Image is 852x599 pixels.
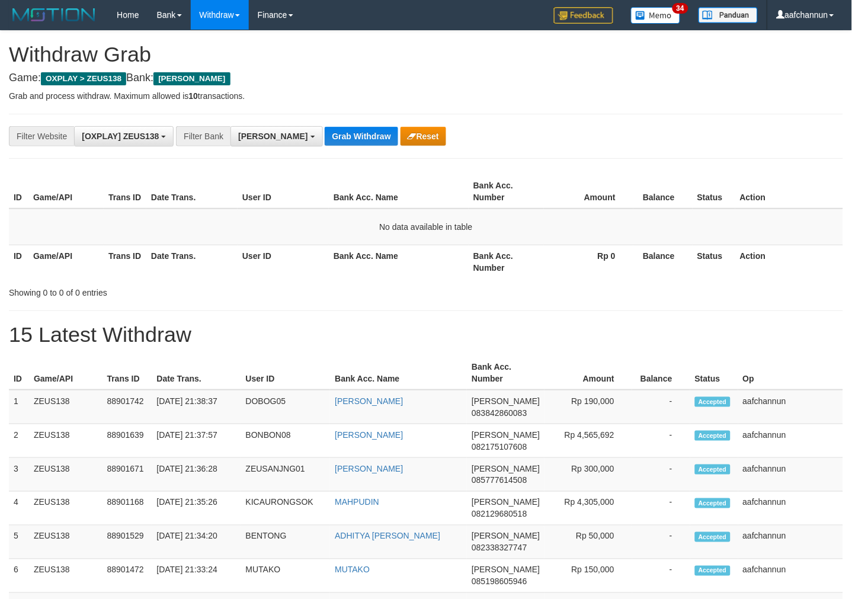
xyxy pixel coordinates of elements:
[74,126,174,146] button: [OXPLAY] ZEUS138
[152,390,241,424] td: [DATE] 21:38:37
[472,464,540,473] span: [PERSON_NAME]
[335,498,379,507] a: MAHPUDIN
[632,492,690,526] td: -
[9,323,843,347] h1: 15 Latest Withdraw
[152,559,241,593] td: [DATE] 21:33:24
[738,559,843,593] td: aafchannun
[29,559,103,593] td: ZEUS138
[238,245,329,278] th: User ID
[9,43,843,66] h1: Withdraw Grab
[188,91,198,101] strong: 10
[330,356,467,390] th: Bank Acc. Name
[469,245,544,278] th: Bank Acc. Number
[544,175,633,209] th: Amount
[631,7,681,24] img: Button%20Memo.svg
[29,526,103,559] td: ZEUS138
[335,531,440,541] a: ADHITYA [PERSON_NAME]
[472,510,527,519] span: Copy 082129680518 to clipboard
[9,245,28,278] th: ID
[103,559,152,593] td: 88901472
[544,526,632,559] td: Rp 50,000
[472,476,527,485] span: Copy 085777614508 to clipboard
[472,442,527,451] span: Copy 082175107608 to clipboard
[633,175,693,209] th: Balance
[472,543,527,553] span: Copy 082338327747 to clipboard
[472,577,527,587] span: Copy 085198605946 to clipboard
[329,175,469,209] th: Bank Acc. Name
[82,132,159,141] span: [OXPLAY] ZEUS138
[152,356,241,390] th: Date Trans.
[230,126,322,146] button: [PERSON_NAME]
[695,498,731,508] span: Accepted
[146,245,238,278] th: Date Trans.
[9,72,843,84] h4: Game: Bank:
[152,492,241,526] td: [DATE] 21:35:26
[467,356,544,390] th: Bank Acc. Number
[738,424,843,458] td: aafchannun
[690,356,738,390] th: Status
[738,356,843,390] th: Op
[241,458,331,492] td: ZEUSANJNG01
[238,175,329,209] th: User ID
[28,175,104,209] th: Game/API
[152,424,241,458] td: [DATE] 21:37:57
[738,390,843,424] td: aafchannun
[103,424,152,458] td: 88901639
[241,356,331,390] th: User ID
[401,127,446,146] button: Reset
[544,492,632,526] td: Rp 4,305,000
[335,396,403,406] a: [PERSON_NAME]
[9,559,29,593] td: 6
[29,356,103,390] th: Game/API
[335,464,403,473] a: [PERSON_NAME]
[632,424,690,458] td: -
[672,3,688,14] span: 34
[695,465,731,475] span: Accepted
[29,390,103,424] td: ZEUS138
[152,526,241,559] td: [DATE] 21:34:20
[9,492,29,526] td: 4
[632,390,690,424] td: -
[632,458,690,492] td: -
[9,175,28,209] th: ID
[29,424,103,458] td: ZEUS138
[472,565,540,575] span: [PERSON_NAME]
[738,526,843,559] td: aafchannun
[176,126,230,146] div: Filter Bank
[735,175,843,209] th: Action
[9,390,29,424] td: 1
[695,532,731,542] span: Accepted
[472,396,540,406] span: [PERSON_NAME]
[472,531,540,541] span: [PERSON_NAME]
[738,492,843,526] td: aafchannun
[544,458,632,492] td: Rp 300,000
[469,175,544,209] th: Bank Acc. Number
[693,245,735,278] th: Status
[241,424,331,458] td: BONBON08
[695,566,731,576] span: Accepted
[632,526,690,559] td: -
[29,458,103,492] td: ZEUS138
[153,72,230,85] span: [PERSON_NAME]
[9,424,29,458] td: 2
[693,175,735,209] th: Status
[695,397,731,407] span: Accepted
[9,209,843,245] td: No data available in table
[104,245,146,278] th: Trans ID
[152,458,241,492] td: [DATE] 21:36:28
[335,565,370,575] a: MUTAKO
[554,7,613,24] img: Feedback.jpg
[325,127,398,146] button: Grab Withdraw
[103,458,152,492] td: 88901671
[9,126,74,146] div: Filter Website
[28,245,104,278] th: Game/API
[9,458,29,492] td: 3
[472,430,540,440] span: [PERSON_NAME]
[103,356,152,390] th: Trans ID
[335,430,403,440] a: [PERSON_NAME]
[9,6,99,24] img: MOTION_logo.png
[544,356,632,390] th: Amount
[738,458,843,492] td: aafchannun
[544,245,633,278] th: Rp 0
[146,175,238,209] th: Date Trans.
